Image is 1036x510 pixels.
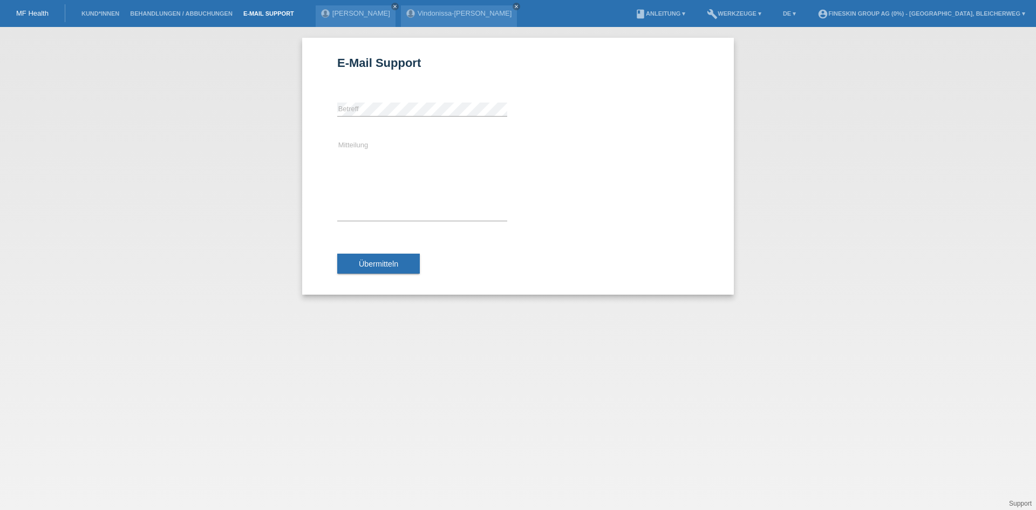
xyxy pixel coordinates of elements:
a: MF Health [16,9,49,17]
a: DE ▾ [778,10,801,17]
a: Behandlungen / Abbuchungen [125,10,238,17]
span: Übermitteln [359,260,398,268]
a: E-Mail Support [238,10,299,17]
h1: E-Mail Support [337,56,699,70]
i: account_circle [817,9,828,19]
a: close [391,3,399,10]
a: Support [1009,500,1032,507]
i: close [514,4,519,9]
button: Übermitteln [337,254,420,274]
a: [PERSON_NAME] [332,9,390,17]
a: bookAnleitung ▾ [630,10,691,17]
a: account_circleFineSkin Group AG (0%) - [GEOGRAPHIC_DATA], Bleicherweg ▾ [812,10,1031,17]
a: close [513,3,520,10]
i: build [707,9,718,19]
a: Kund*innen [76,10,125,17]
a: buildWerkzeuge ▾ [701,10,767,17]
i: close [392,4,398,9]
i: book [635,9,646,19]
a: Vindonissa-[PERSON_NAME] [418,9,512,17]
